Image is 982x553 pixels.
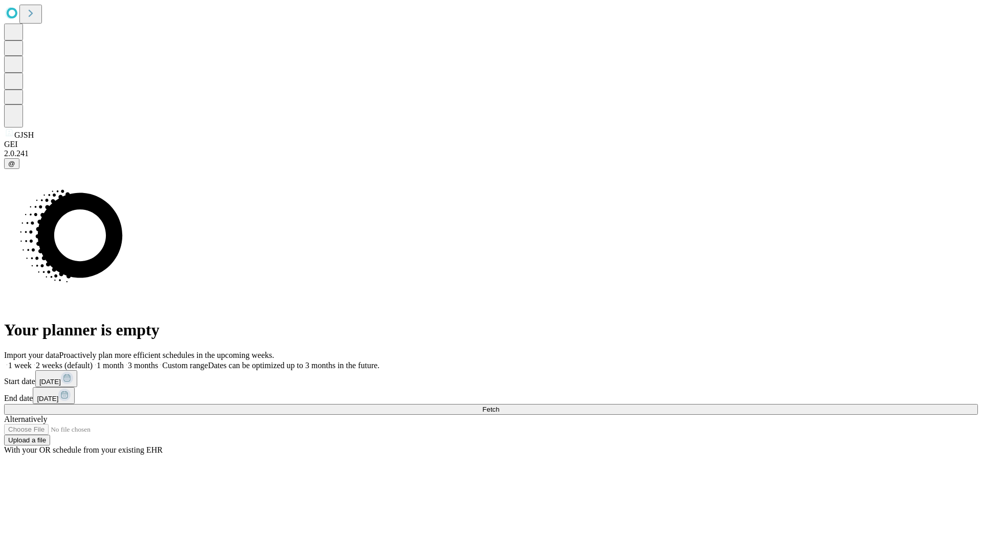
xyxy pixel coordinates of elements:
span: 1 month [97,361,124,370]
span: 1 week [8,361,32,370]
span: [DATE] [39,378,61,386]
div: Start date [4,370,978,387]
span: Dates can be optimized up to 3 months in the future. [208,361,380,370]
button: [DATE] [35,370,77,387]
span: [DATE] [37,395,58,402]
h1: Your planner is empty [4,321,978,339]
span: With your OR schedule from your existing EHR [4,445,163,454]
button: Fetch [4,404,978,415]
span: Custom range [162,361,208,370]
span: Alternatively [4,415,47,423]
button: Upload a file [4,435,50,445]
div: End date [4,387,978,404]
button: [DATE] [33,387,75,404]
button: @ [4,158,19,169]
span: 2 weeks (default) [36,361,93,370]
span: Fetch [482,406,499,413]
div: GEI [4,140,978,149]
span: @ [8,160,15,167]
span: Import your data [4,351,59,359]
span: 3 months [128,361,158,370]
span: GJSH [14,131,34,139]
span: Proactively plan more efficient schedules in the upcoming weeks. [59,351,274,359]
div: 2.0.241 [4,149,978,158]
